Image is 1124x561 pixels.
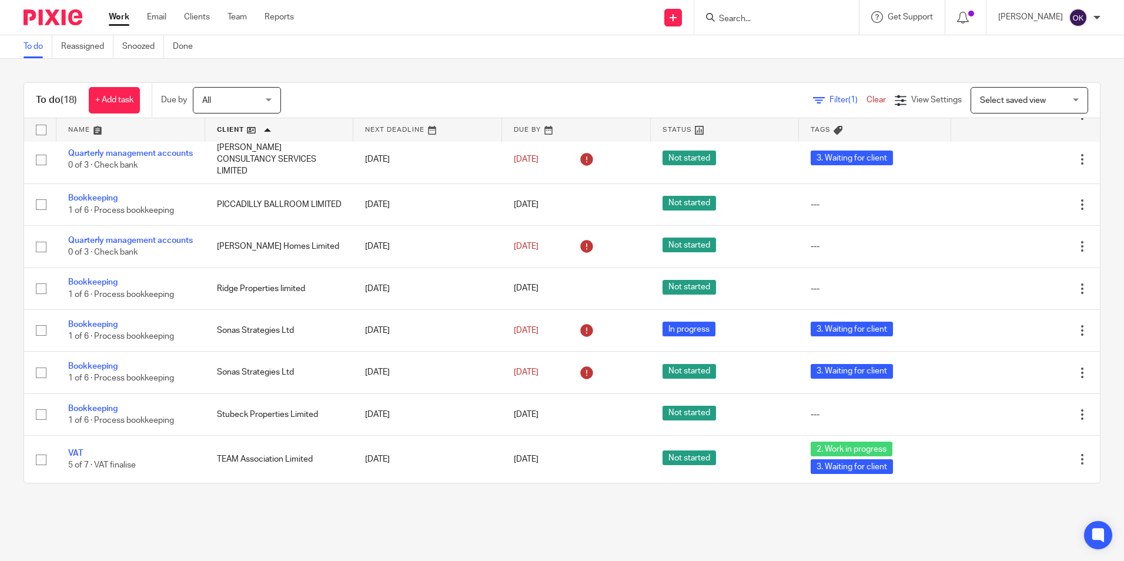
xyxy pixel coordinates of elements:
[68,206,174,215] span: 1 of 6 · Process bookkeeping
[68,362,118,370] a: Bookkeeping
[514,368,538,376] span: [DATE]
[811,241,939,252] div: ---
[68,236,193,245] a: Quarterly management accounts
[68,161,138,169] span: 0 of 3 · Check bank
[184,11,210,23] a: Clients
[161,94,187,106] p: Due by
[68,461,136,469] span: 5 of 7 · VAT finalise
[173,35,202,58] a: Done
[353,352,502,393] td: [DATE]
[353,309,502,351] td: [DATE]
[514,410,538,419] span: [DATE]
[68,332,174,340] span: 1 of 6 · Process bookkeeping
[663,280,716,295] span: Not started
[205,352,354,393] td: Sonas Strategies Ltd
[205,436,354,483] td: TEAM Association Limited
[1069,8,1088,27] img: svg%3E
[811,409,939,420] div: ---
[205,226,354,268] td: [PERSON_NAME] Homes Limited
[36,94,77,106] h1: To do
[353,268,502,309] td: [DATE]
[122,35,164,58] a: Snoozed
[848,96,858,104] span: (1)
[68,320,118,329] a: Bookkeeping
[663,151,716,165] span: Not started
[228,11,247,23] a: Team
[61,95,77,105] span: (18)
[980,96,1046,105] span: Select saved view
[24,9,82,25] img: Pixie
[663,406,716,420] span: Not started
[663,196,716,211] span: Not started
[353,226,502,268] td: [DATE]
[109,11,129,23] a: Work
[89,87,140,113] a: + Add task
[663,450,716,465] span: Not started
[147,11,166,23] a: Email
[68,290,174,299] span: 1 of 6 · Process bookkeeping
[68,405,118,413] a: Bookkeeping
[663,364,716,379] span: Not started
[353,393,502,435] td: [DATE]
[514,326,538,335] span: [DATE]
[205,268,354,309] td: Ridge Properties limited
[68,449,83,458] a: VAT
[811,199,939,211] div: ---
[68,194,118,202] a: Bookkeeping
[829,96,867,104] span: Filter
[205,309,354,351] td: Sonas Strategies Ltd
[514,201,538,209] span: [DATE]
[68,278,118,286] a: Bookkeeping
[867,96,886,104] a: Clear
[811,442,892,456] span: 2. Work in progress
[811,283,939,295] div: ---
[68,416,174,425] span: 1 of 6 · Process bookkeeping
[68,375,174,383] span: 1 of 6 · Process bookkeeping
[811,126,831,133] span: Tags
[24,35,52,58] a: To do
[61,35,113,58] a: Reassigned
[202,96,211,105] span: All
[514,285,538,293] span: [DATE]
[811,364,893,379] span: 3. Waiting for client
[68,149,193,158] a: Quarterly management accounts
[514,155,538,163] span: [DATE]
[353,183,502,225] td: [DATE]
[353,135,502,183] td: [DATE]
[514,455,538,463] span: [DATE]
[811,459,893,474] span: 3. Waiting for client
[663,322,715,336] span: In progress
[888,13,933,21] span: Get Support
[353,436,502,483] td: [DATE]
[811,322,893,336] span: 3. Waiting for client
[205,393,354,435] td: Stubeck Properties Limited
[998,11,1063,23] p: [PERSON_NAME]
[718,14,824,25] input: Search
[68,248,138,256] span: 0 of 3 · Check bank
[514,242,538,251] span: [DATE]
[205,183,354,225] td: PICCADILLY BALLROOM LIMITED
[205,135,354,183] td: [PERSON_NAME] CONSULTANCY SERVICES LIMITED
[663,238,716,252] span: Not started
[265,11,294,23] a: Reports
[811,151,893,165] span: 3. Waiting for client
[911,96,962,104] span: View Settings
